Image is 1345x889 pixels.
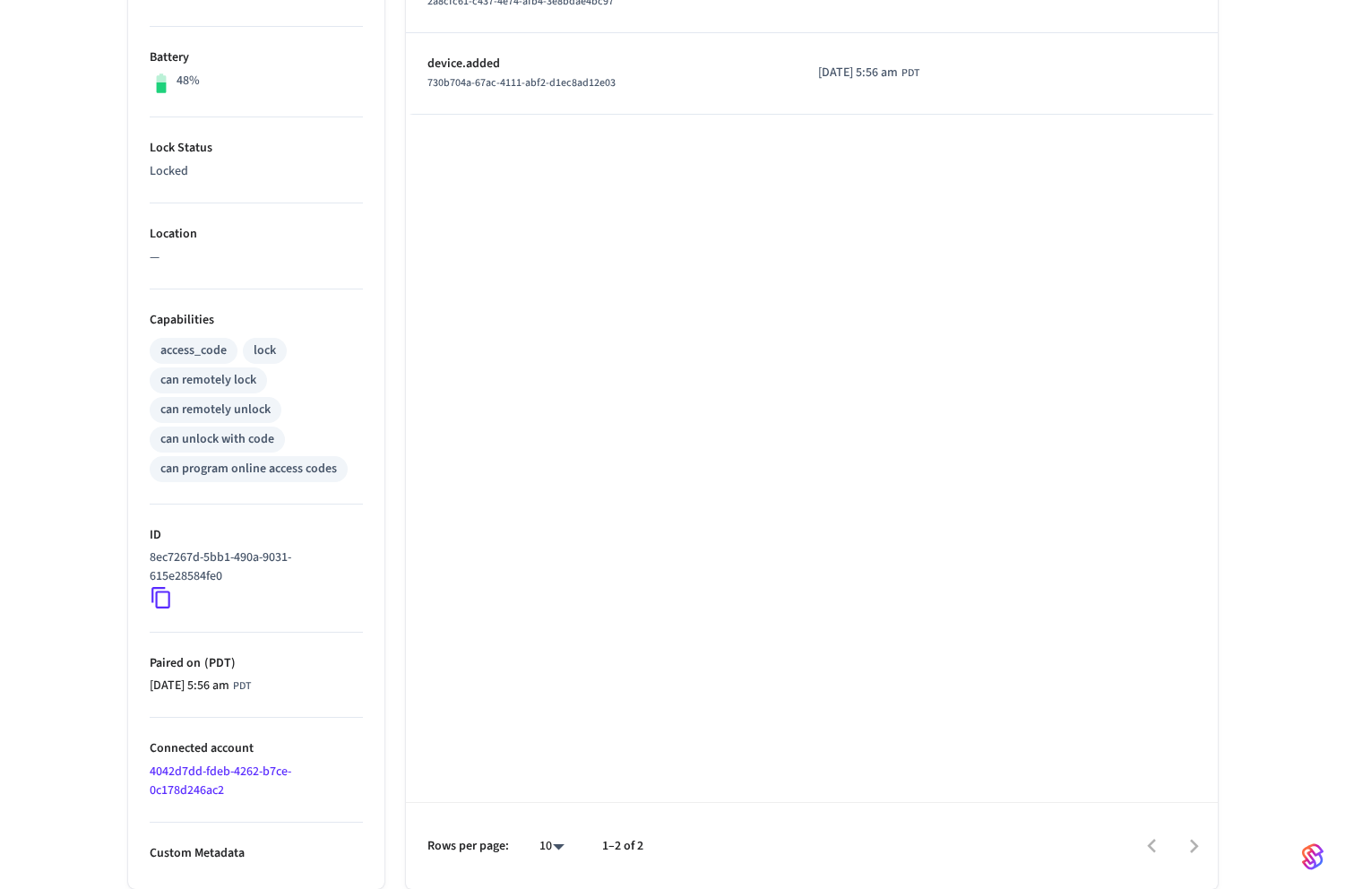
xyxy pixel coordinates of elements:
p: 48% [177,72,200,91]
p: Connected account [150,739,363,758]
p: ID [150,526,363,545]
img: SeamLogoGradient.69752ec5.svg [1302,842,1323,871]
span: PDT [901,65,919,82]
p: Custom Metadata [150,844,363,863]
div: can unlock with code [160,430,274,449]
p: Location [150,225,363,244]
p: Battery [150,48,363,67]
div: can remotely lock [160,371,256,390]
p: Capabilities [150,311,363,330]
span: [DATE] 5:56 am [150,677,229,695]
span: ( PDT ) [201,654,236,672]
p: Rows per page: [427,837,509,856]
div: America/Los_Angeles [818,64,919,82]
span: PDT [233,678,251,695]
a: 4042d7dd-fdeb-4262-b7ce-0c178d246ac2 [150,763,291,799]
div: America/Los_Angeles [150,677,251,695]
p: Locked [150,162,363,181]
p: 1–2 of 2 [602,837,643,856]
p: device.added [427,55,776,73]
div: lock [254,341,276,360]
div: can remotely unlock [160,401,271,419]
span: [DATE] 5:56 am [818,64,898,82]
div: access_code [160,341,227,360]
p: Paired on [150,654,363,673]
p: 8ec7267d-5bb1-490a-9031-615e28584fe0 [150,548,356,586]
span: 730b704a-67ac-4111-abf2-d1ec8ad12e03 [427,75,616,91]
p: — [150,248,363,267]
p: Lock Status [150,139,363,158]
div: 10 [530,833,573,859]
div: can program online access codes [160,460,337,479]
